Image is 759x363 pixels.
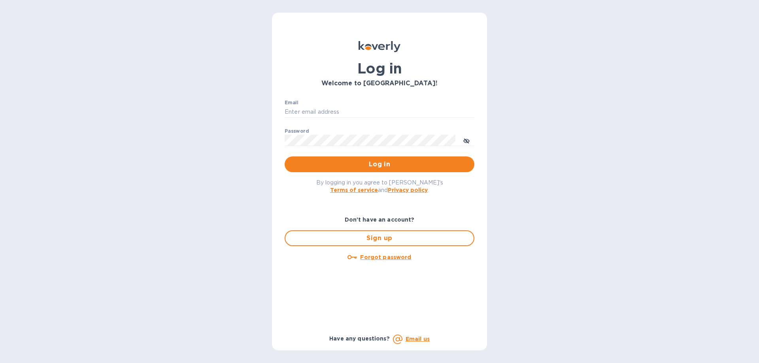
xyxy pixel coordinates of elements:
[459,132,474,148] button: toggle password visibility
[285,230,474,246] button: Sign up
[292,233,467,243] span: Sign up
[285,100,298,105] label: Email
[285,60,474,77] h1: Log in
[316,179,443,193] span: By logging in you agree to [PERSON_NAME]'s and .
[285,80,474,87] h3: Welcome to [GEOGRAPHIC_DATA]!
[285,106,474,118] input: Enter email address
[359,41,400,52] img: Koverly
[330,187,378,193] a: Terms of service
[291,160,468,169] span: Log in
[406,336,430,342] a: Email us
[285,156,474,172] button: Log in
[329,335,390,342] b: Have any questions?
[360,254,411,260] u: Forgot password
[285,129,309,134] label: Password
[345,216,415,223] b: Don't have an account?
[388,187,428,193] a: Privacy policy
